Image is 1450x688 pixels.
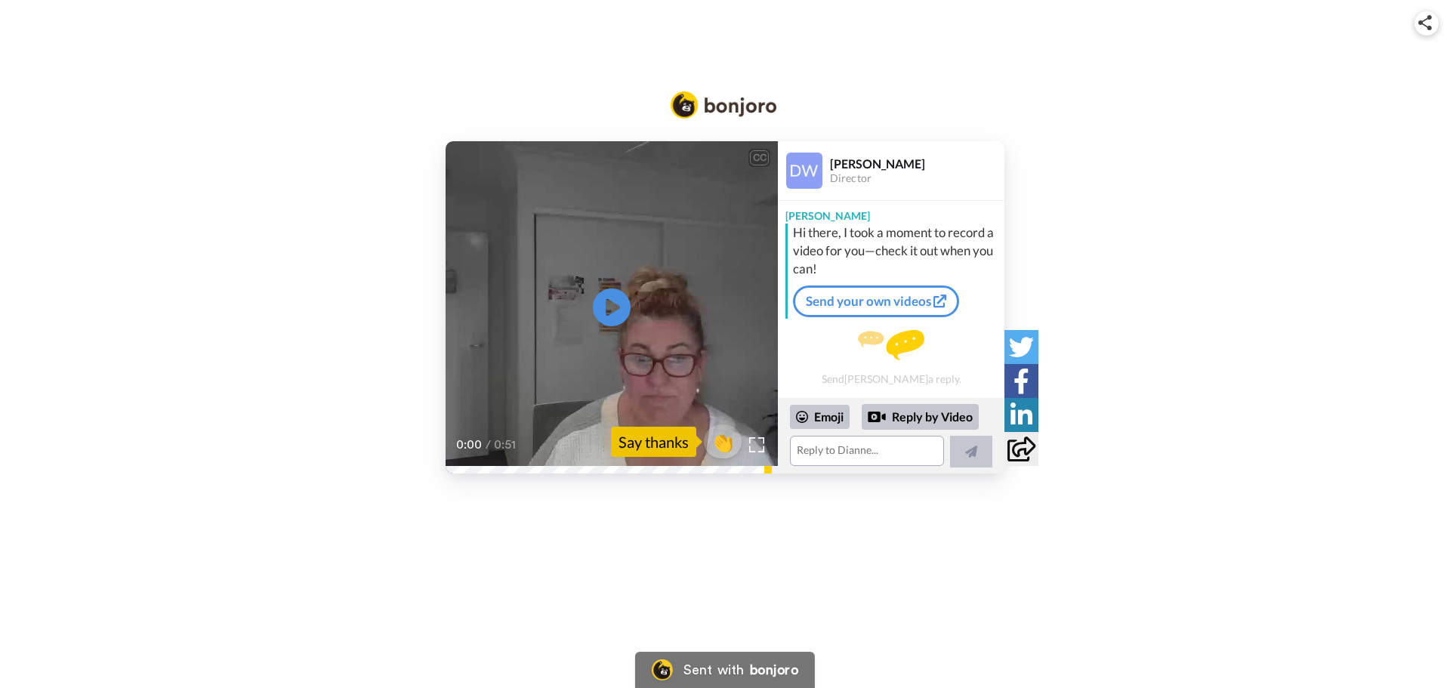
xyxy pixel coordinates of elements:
div: Hi there, I took a moment to record a video for you—check it out when you can! [793,224,1001,278]
img: message.svg [858,330,924,360]
span: / [486,436,491,454]
div: [PERSON_NAME] [778,201,1004,224]
div: Reply by Video [862,404,979,430]
div: Say thanks [611,427,696,457]
a: Send your own videos [793,285,959,317]
div: CC [750,150,769,165]
div: Emoji [790,405,850,429]
div: Director [830,172,1004,185]
button: 👏 [704,424,742,458]
div: Reply by Video [868,408,886,426]
img: Bonjoro Logo [671,91,776,119]
div: Send [PERSON_NAME] a reply. [778,325,1004,390]
span: 0:51 [494,436,520,454]
div: [PERSON_NAME] [830,156,1004,171]
img: Full screen [749,437,764,452]
img: Profile Image [786,153,822,189]
img: ic_share.svg [1418,15,1432,30]
span: 0:00 [456,436,483,454]
span: 👏 [704,430,742,454]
